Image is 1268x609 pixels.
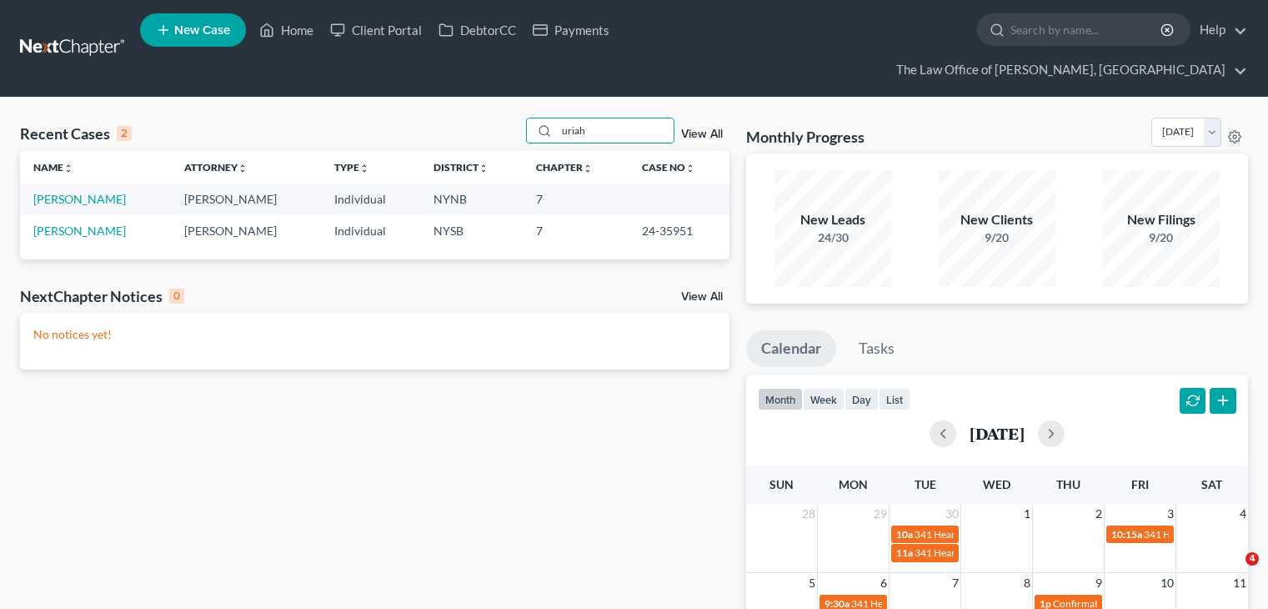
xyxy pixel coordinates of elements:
a: Case Nounfold_more [642,161,695,174]
h2: [DATE] [970,425,1025,442]
a: [PERSON_NAME] [33,224,126,238]
div: New Clients [939,210,1055,229]
span: Tue [915,477,936,491]
a: [PERSON_NAME] [33,192,126,206]
span: 1 [1022,504,1032,524]
span: 29 [872,504,889,524]
a: Attorneyunfold_more [184,161,248,174]
button: month [758,388,803,410]
div: New Filings [1103,210,1220,229]
span: 9 [1094,573,1104,593]
button: day [844,388,879,410]
span: 7 [950,573,960,593]
td: NYNB [420,184,524,214]
td: Individual [321,184,420,214]
a: Nameunfold_more [33,161,73,174]
span: 4 [1245,552,1259,566]
span: 4 [1238,504,1248,524]
span: 341 Hearing for [PERSON_NAME] [915,528,1064,541]
i: unfold_more [685,164,695,174]
a: The Law Office of [PERSON_NAME], [GEOGRAPHIC_DATA] [888,55,1247,85]
a: Typeunfold_more [334,161,369,174]
td: 7 [523,215,628,246]
a: Payments [524,15,618,45]
button: week [803,388,844,410]
span: 5 [807,573,817,593]
td: 24-35951 [629,215,729,246]
iframe: Intercom live chat [1211,552,1251,592]
div: 9/20 [939,229,1055,246]
span: New Case [174,24,230,37]
div: 0 [169,289,184,304]
input: Search by name... [557,118,674,143]
span: 10a [896,528,913,541]
span: 30 [944,504,960,524]
button: list [879,388,910,410]
p: No notices yet! [33,326,716,343]
td: NYSB [420,215,524,246]
td: 7 [523,184,628,214]
a: View All [681,291,723,303]
i: unfold_more [63,164,73,174]
span: Fri [1131,477,1149,491]
td: Individual [321,215,420,246]
span: 2 [1094,504,1104,524]
td: [PERSON_NAME] [171,215,322,246]
a: Calendar [746,330,836,367]
span: Wed [983,477,1010,491]
td: [PERSON_NAME] [171,184,322,214]
span: Sat [1201,477,1222,491]
div: New Leads [774,210,891,229]
a: Client Portal [322,15,430,45]
div: 2 [117,126,132,141]
input: Search by name... [1010,14,1163,45]
i: unfold_more [359,164,369,174]
span: Sun [769,477,794,491]
i: unfold_more [479,164,489,174]
span: 6 [879,573,889,593]
div: NextChapter Notices [20,286,184,306]
a: Districtunfold_more [434,161,489,174]
a: DebtorCC [430,15,524,45]
span: 10:15a [1111,528,1142,541]
i: unfold_more [583,164,593,174]
a: Chapterunfold_more [536,161,593,174]
span: 11a [896,546,913,559]
span: 28 [800,504,817,524]
a: Help [1191,15,1247,45]
span: Mon [839,477,868,491]
span: Thu [1056,477,1080,491]
div: 24/30 [774,229,891,246]
a: Home [251,15,322,45]
a: View All [681,128,723,140]
h3: Monthly Progress [746,127,865,147]
a: Tasks [844,330,910,367]
span: 3 [1165,504,1175,524]
i: unfold_more [238,164,248,174]
span: 10 [1159,573,1175,593]
span: 341 Hearing for [PERSON_NAME] & [PERSON_NAME] [915,546,1152,559]
div: Recent Cases [20,123,132,143]
div: 9/20 [1103,229,1220,246]
span: 8 [1022,573,1032,593]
